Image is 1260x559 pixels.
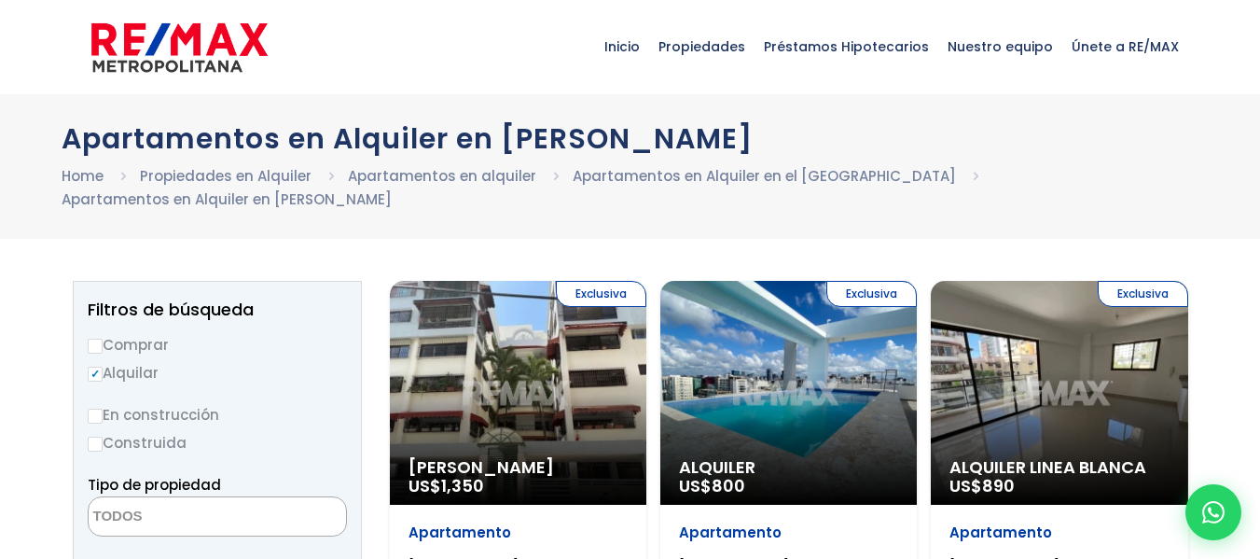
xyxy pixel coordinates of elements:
label: Construida [88,431,347,454]
p: Apartamento [679,524,898,542]
label: Comprar [88,333,347,356]
p: Apartamento [949,524,1169,542]
span: Nuestro equipo [938,19,1062,75]
span: Alquiler Linea Blanca [949,458,1169,477]
span: Propiedades [649,19,755,75]
span: Inicio [595,19,649,75]
span: 800 [712,474,745,497]
h2: Filtros de búsqueda [88,300,347,319]
span: Alquiler [679,458,898,477]
a: Apartamentos en alquiler [348,166,536,186]
span: US$ [408,474,484,497]
label: Alquilar [88,361,347,384]
img: remax-metropolitana-logo [91,20,268,76]
span: Tipo de propiedad [88,475,221,495]
a: Home [62,166,104,186]
span: US$ [679,474,745,497]
input: Construida [88,437,103,452]
li: Apartamentos en Alquiler en [PERSON_NAME] [62,188,392,211]
span: Exclusiva [826,281,917,307]
span: [PERSON_NAME] [408,458,628,477]
label: En construcción [88,403,347,426]
span: US$ [949,474,1015,497]
span: Préstamos Hipotecarios [755,19,938,75]
p: Apartamento [408,524,628,542]
input: Comprar [88,339,103,354]
span: Exclusiva [556,281,646,307]
input: En construcción [88,409,103,424]
span: 1,350 [441,474,484,497]
span: Exclusiva [1098,281,1188,307]
a: Propiedades en Alquiler [140,166,312,186]
h1: Apartamentos en Alquiler en [PERSON_NAME] [62,122,1199,155]
span: Únete a RE/MAX [1062,19,1188,75]
textarea: Search [89,497,270,538]
span: 890 [982,474,1015,497]
input: Alquilar [88,367,103,382]
a: Apartamentos en Alquiler en el [GEOGRAPHIC_DATA] [573,166,956,186]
